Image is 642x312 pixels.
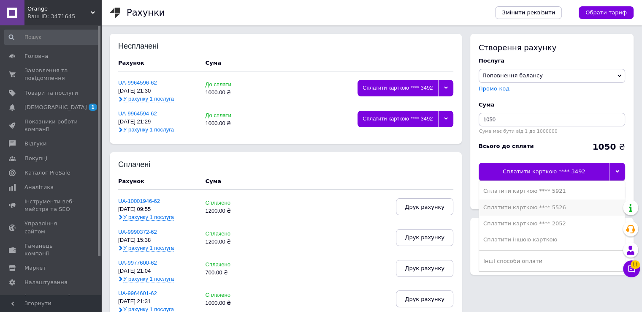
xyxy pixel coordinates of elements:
a: UA-9990372-62 [118,229,157,235]
span: Каталог ProSale [24,169,70,177]
div: [DATE] 15:38 [118,237,197,244]
div: Інші способи оплати [483,257,620,265]
h1: Рахунки [127,8,165,18]
span: Головна [24,52,48,60]
button: Друк рахунку [396,290,453,307]
div: Cума [206,178,221,185]
div: Сплатити карткою **** 5526 [483,204,620,211]
div: Рахунок [118,59,197,67]
a: UA-9964594-62 [118,110,157,117]
button: Друк рахунку [396,260,453,277]
span: Показники роботи компанії [24,118,78,133]
div: [DATE] 21:29 [118,119,197,125]
span: Поповнення балансу [482,72,543,79]
div: [DATE] 21:31 [118,298,197,305]
div: 700.00 ₴ [206,270,259,276]
a: UA-9964596-62 [118,79,157,86]
b: 1050 [592,142,616,152]
a: UA-9964601-62 [118,290,157,296]
span: Обрати тариф [585,9,627,16]
span: У рахунку 1 послуга [123,245,174,252]
div: Сплатити карткою **** 3492 [358,80,438,96]
button: Друк рахунку [396,198,453,215]
div: 1000.00 ₴ [206,90,259,96]
input: Пошук [4,30,100,45]
div: Сплатити іншою карткою [483,236,620,244]
div: Сплачено [206,200,259,206]
div: 1200.00 ₴ [206,239,259,245]
div: Сплачено [206,292,259,298]
div: 1000.00 ₴ [206,120,259,127]
span: Товари та послуги [24,89,78,97]
span: Друк рахунку [405,234,444,241]
button: Друк рахунку [396,229,453,246]
div: Сплатити карткою **** 3492 [358,111,438,127]
div: [DATE] 09:55 [118,206,197,213]
span: Змінити реквізити [502,9,555,16]
span: Налаштування [24,279,68,286]
span: Маркет [24,264,46,272]
a: UA-9977600-62 [118,260,157,266]
div: Cума [206,59,221,67]
div: [DATE] 21:04 [118,268,197,274]
span: [DEMOGRAPHIC_DATA] [24,104,87,111]
div: Сплачено [206,231,259,237]
div: Ваш ID: 3471645 [27,13,101,20]
span: 1 [89,104,97,111]
span: Управління сайтом [24,220,78,235]
div: До сплати [206,82,259,88]
div: ₴ [592,142,625,151]
span: Гаманець компанії [24,242,78,257]
div: Сплачено [206,262,259,268]
div: Сплатити карткою **** 2052 [483,220,620,227]
div: Cума [479,101,625,109]
button: Чат з покупцем11 [623,260,640,277]
div: 1200.00 ₴ [206,208,259,214]
input: Введіть суму [479,113,625,126]
div: Сума має бути від 1 до 1000000 [479,129,625,134]
span: Відгуки [24,140,46,148]
div: Рахунок [118,178,197,185]
div: Несплачені [118,42,173,51]
div: Сплачені [118,161,173,169]
span: Аналітика [24,183,54,191]
div: [DATE] 21:30 [118,88,197,94]
span: Інструменти веб-майстра та SEO [24,198,78,213]
a: UA-10001946-62 [118,198,160,204]
div: 1000.00 ₴ [206,300,259,307]
span: Друк рахунку [405,296,444,302]
label: Промо-код [479,85,509,92]
div: Послуга [479,57,625,65]
div: Створення рахунку [479,42,625,53]
span: Orange [27,5,91,13]
a: Змінити реквізити [495,6,562,19]
div: До сплати [206,112,259,119]
span: У рахунку 1 послуга [123,96,174,102]
div: Всього до сплати [479,142,534,150]
span: Покупці [24,155,47,162]
span: У рахунку 1 послуга [123,276,174,282]
span: Друк рахунку [405,204,444,210]
span: У рахунку 1 послуга [123,214,174,221]
div: Сплатити карткою **** 5921 [483,187,620,195]
span: 11 [631,260,640,269]
span: Замовлення та повідомлення [24,67,78,82]
div: Сплатити карткою **** 3492 [479,163,609,181]
a: Обрати тариф [579,6,634,19]
span: Друк рахунку [405,265,444,271]
span: У рахунку 1 послуга [123,126,174,133]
